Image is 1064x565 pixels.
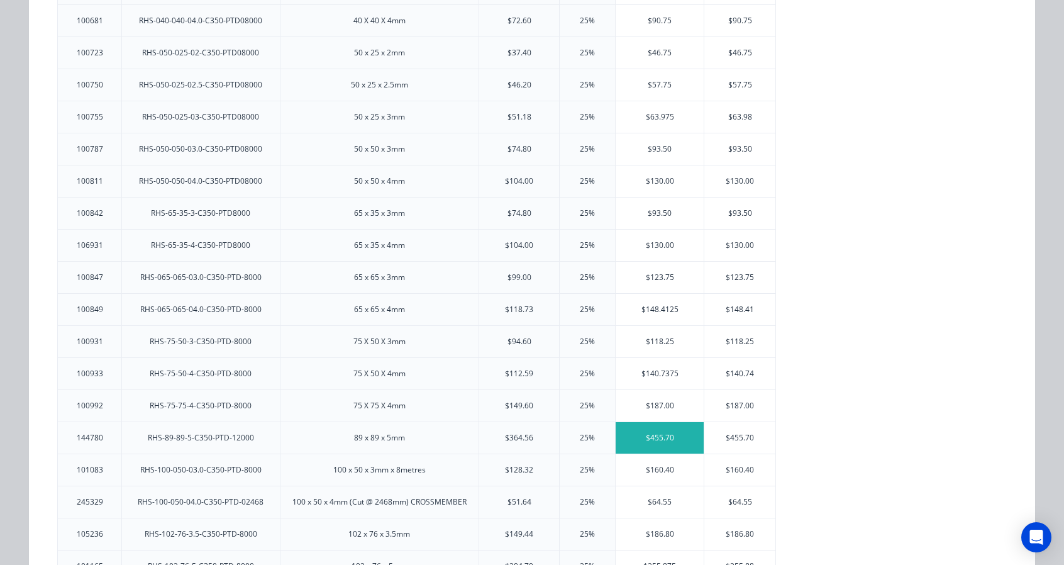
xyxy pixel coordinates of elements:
div: 25% [580,304,595,315]
div: 65 x 65 x 4mm [354,304,405,315]
div: $46.75 [704,37,775,69]
div: 50 x 25 x 2.5mm [351,79,408,91]
div: RHS-040-040-04.0-C350-PTD08000 [139,15,262,26]
div: 100 x 50 x 4mm (Cut @ 2468mm) CROSSMEMBER [292,496,467,508]
div: RHS-75-50-3-C350-PTD-8000 [150,336,252,347]
div: $130.00 [704,230,775,261]
div: $123.75 [704,262,775,293]
div: $123.75 [616,262,704,293]
div: RHS-65-35-3-C350-PTD8000 [151,208,250,219]
div: 25% [580,496,595,508]
div: 100992 [77,400,103,411]
div: $118.25 [704,326,775,357]
div: $130.00 [616,165,704,197]
div: 144780 [77,432,103,444]
div: 25% [580,464,595,476]
div: $93.50 [616,198,704,229]
div: 75 X 50 X 3mm [353,336,406,347]
div: $118.25 [616,326,704,357]
div: $160.40 [704,454,775,486]
div: 25% [580,79,595,91]
div: $187.00 [704,390,775,422]
div: $57.75 [616,69,704,101]
div: $93.50 [704,198,775,229]
div: 25% [580,336,595,347]
div: RHS-75-50-4-C350-PTD-8000 [150,368,252,379]
div: 25% [580,47,595,59]
div: $160.40 [616,454,704,486]
div: $455.70 [616,422,704,454]
div: RHS-065-065-04.0-C350-PTD-8000 [140,304,262,315]
div: RHS-100-050-04.0-C350-PTD-02468 [138,496,263,508]
div: 100723 [77,47,103,59]
div: $37.40 [507,47,531,59]
div: 89 x 89 x 5mm [354,432,405,444]
div: $99.00 [507,272,531,283]
div: 25% [580,111,595,123]
div: 100 x 50 x 3mm x 8metres [333,464,426,476]
div: 25% [580,240,595,251]
div: $118.73 [505,304,533,315]
div: $364.56 [505,432,533,444]
div: $148.41 [704,294,775,325]
div: $104.00 [505,176,533,187]
div: 100847 [77,272,103,283]
div: Open Intercom Messenger [1021,522,1051,552]
div: 65 x 65 x 3mm [354,272,405,283]
div: 100931 [77,336,103,347]
div: 245329 [77,496,103,508]
div: 100681 [77,15,103,26]
div: $72.60 [507,15,531,26]
div: RHS-050-050-03.0-C350-PTD08000 [139,143,262,155]
div: 40 X 40 X 4mm [353,15,406,26]
div: 25% [580,368,595,379]
div: 50 x 50 x 3mm [354,143,405,155]
div: $64.55 [616,486,704,518]
div: $63.975 [616,101,704,133]
div: $51.18 [507,111,531,123]
div: $186.80 [704,518,775,550]
div: $51.64 [507,496,531,508]
div: RHS-100-050-03.0-C350-PTD-8000 [140,464,262,476]
div: $63.98 [704,101,775,133]
div: $130.00 [616,230,704,261]
div: 25% [580,143,595,155]
div: RHS-102-76-3.5-C350-PTD-8000 [145,529,257,540]
div: 25% [580,400,595,411]
div: 25% [580,529,595,540]
div: 65 x 35 x 4mm [354,240,405,251]
div: $93.50 [704,133,775,165]
div: $64.55 [704,486,775,518]
div: 105236 [77,529,103,540]
div: 106931 [77,240,103,251]
div: $90.75 [616,5,704,36]
div: 25% [580,432,595,444]
div: 50 x 50 x 4mm [354,176,405,187]
div: 25% [580,176,595,187]
div: RHS-75-75-4-C350-PTD-8000 [150,400,252,411]
div: 25% [580,15,595,26]
div: RHS-050-025-02.5-C350-PTD08000 [139,79,262,91]
div: RHS-050-025-02-C350-PTD08000 [142,47,259,59]
div: $112.59 [505,368,533,379]
div: $187.00 [616,390,704,422]
div: $104.00 [505,240,533,251]
div: 75 X 50 X 4mm [353,368,406,379]
div: 100750 [77,79,103,91]
div: 100842 [77,208,103,219]
div: 25% [580,208,595,219]
div: 100811 [77,176,103,187]
div: 102 x 76 x 3.5mm [348,529,410,540]
div: $46.75 [616,37,704,69]
div: RHS-050-025-03-C350-PTD08000 [142,111,259,123]
div: 75 X 75 X 4mm [353,400,406,411]
div: 100849 [77,304,103,315]
div: $149.44 [505,529,533,540]
div: $128.32 [505,464,533,476]
div: 100933 [77,368,103,379]
div: 25% [580,272,595,283]
div: RHS-050-050-04.0-C350-PTD08000 [139,176,262,187]
div: $74.80 [507,208,531,219]
div: $93.50 [616,133,704,165]
div: $148.4125 [616,294,704,325]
